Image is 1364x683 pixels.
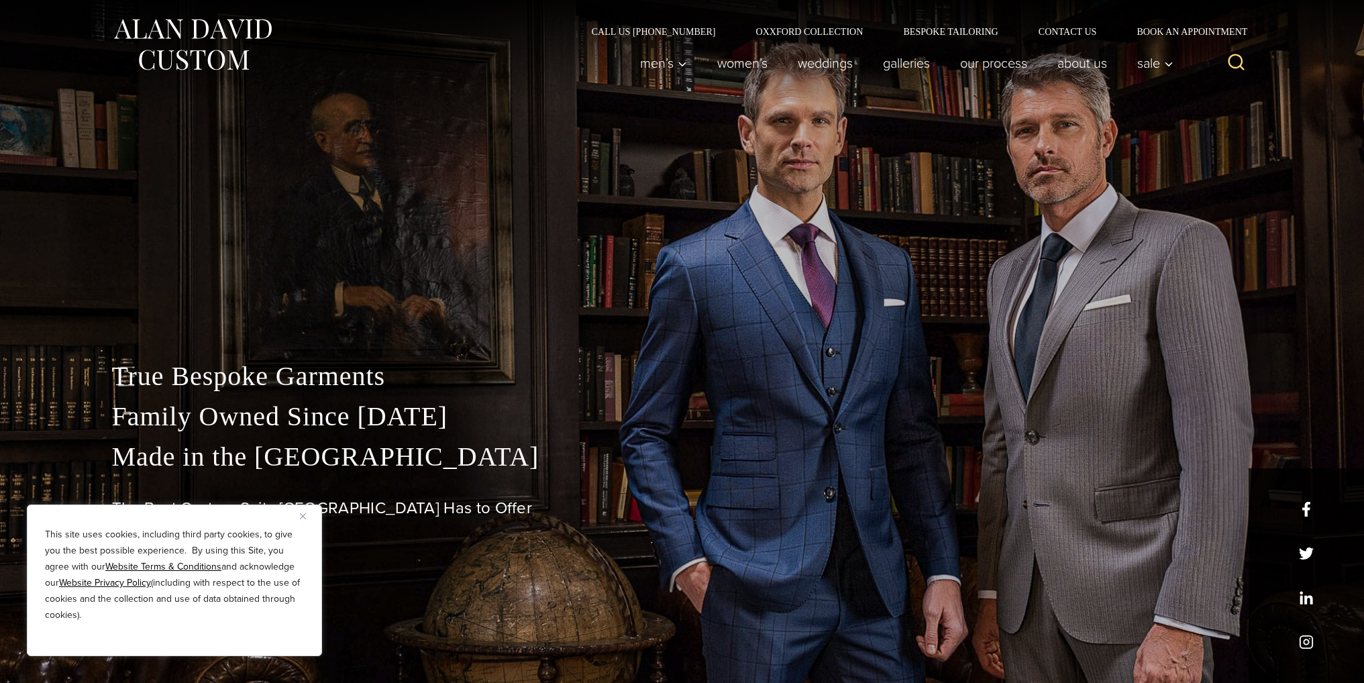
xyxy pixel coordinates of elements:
[300,508,316,524] button: Close
[883,27,1018,36] a: Bespoke Tailoring
[105,560,221,574] a: Website Terms & Conditions
[1299,502,1314,517] a: facebook
[625,50,1180,76] nav: Primary Navigation
[702,50,782,76] a: Women’s
[112,498,1253,518] h1: The Best Custom Suits [GEOGRAPHIC_DATA] Has to Offer
[1299,590,1314,605] a: linkedin
[1018,27,1117,36] a: Contact Us
[945,50,1042,76] a: Our Process
[868,50,945,76] a: Galleries
[1299,635,1314,649] a: instagram
[59,576,151,590] a: Website Privacy Policy
[735,27,883,36] a: Oxxford Collection
[1116,27,1252,36] a: Book an Appointment
[782,50,868,76] a: weddings
[1042,50,1122,76] a: About Us
[45,527,304,623] p: This site uses cookies, including third party cookies, to give you the best possible experience. ...
[300,513,306,519] img: Close
[112,15,273,74] img: Alan David Custom
[572,27,1253,36] nav: Secondary Navigation
[572,27,736,36] a: Call Us [PHONE_NUMBER]
[1137,56,1173,70] span: Sale
[112,356,1253,477] p: True Bespoke Garments Family Owned Since [DATE] Made in the [GEOGRAPHIC_DATA]
[640,56,687,70] span: Men’s
[1220,47,1253,79] button: View Search Form
[1299,546,1314,561] a: x/twitter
